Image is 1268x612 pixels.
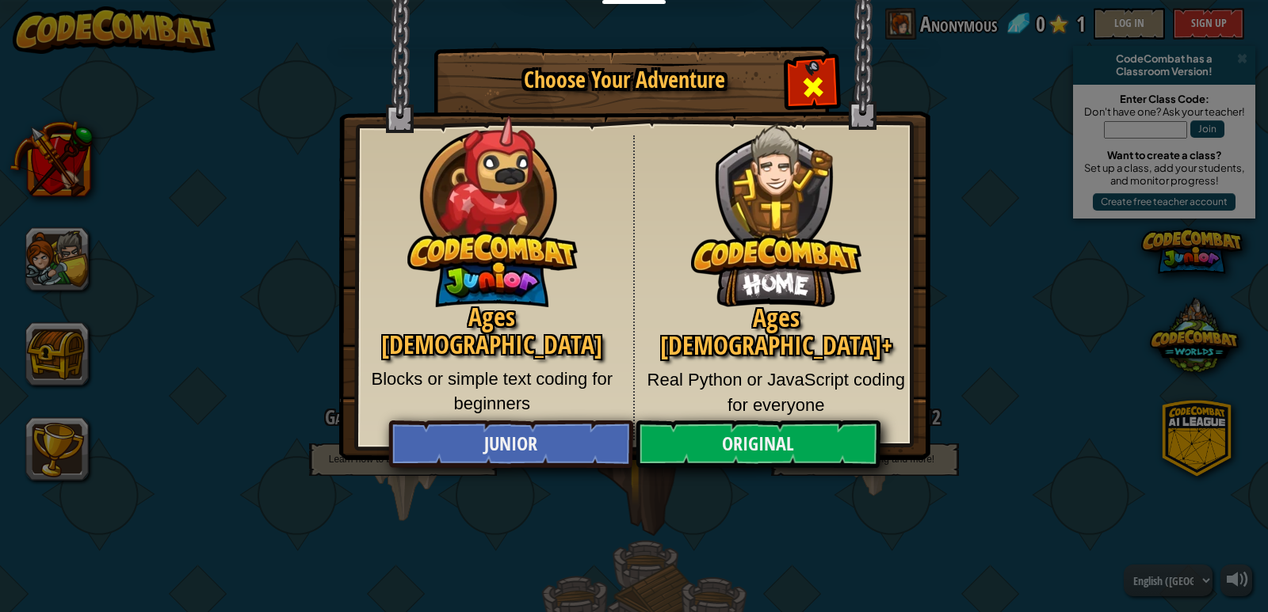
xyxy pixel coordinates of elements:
[388,420,632,468] a: Junior
[407,105,578,307] img: CodeCombat Junior hero character
[647,304,907,359] h2: Ages [DEMOGRAPHIC_DATA]+
[788,60,838,110] div: Close modal
[363,367,621,416] p: Blocks or simple text coding for beginners
[691,99,861,307] img: CodeCombat Original hero character
[363,303,621,359] h2: Ages [DEMOGRAPHIC_DATA]
[647,367,907,417] p: Real Python or JavaScript coding for everyone
[462,68,787,93] h1: Choose Your Adventure
[636,420,880,468] a: Original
